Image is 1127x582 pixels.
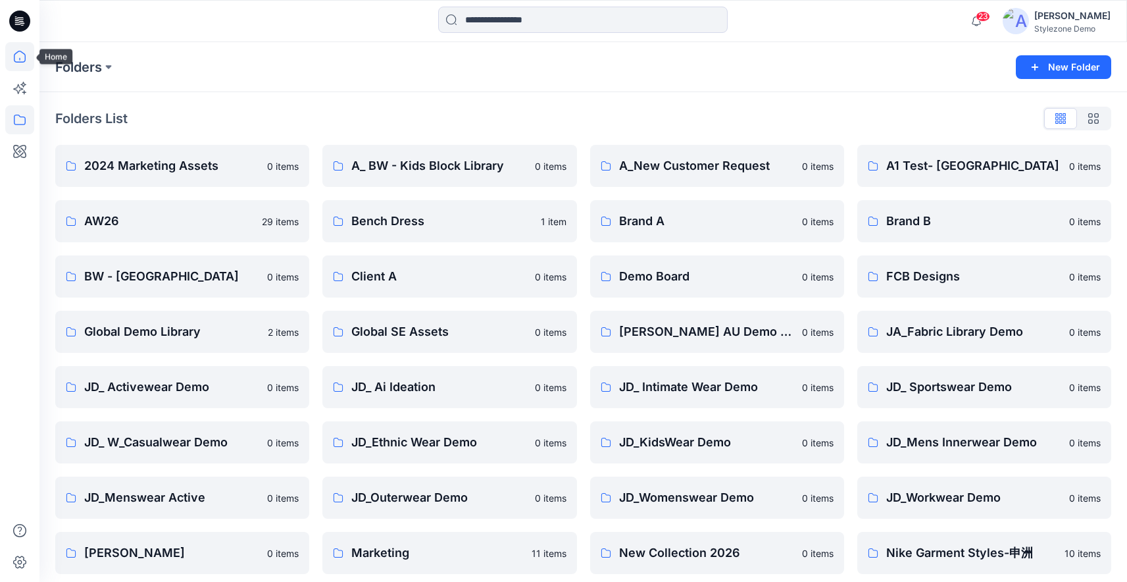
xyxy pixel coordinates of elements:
p: JD_ Activewear Demo [84,378,259,396]
p: Nike Garment Styles-申洲 [886,544,1057,562]
a: Brand B0 items [857,200,1111,242]
a: Demo Board0 items [590,255,844,298]
p: 10 items [1064,546,1101,560]
p: 0 items [1069,159,1101,173]
p: 0 items [1069,325,1101,339]
div: Stylezone Demo [1034,24,1111,34]
p: JD_ W_Casualwear Demo [84,433,259,452]
p: Global Demo Library [84,323,260,341]
p: 1 item [541,215,566,228]
p: 2024 Marketing Assets [84,157,259,175]
p: Folders List [55,109,128,128]
p: JD_ Ai Ideation [351,378,526,396]
p: [PERSON_NAME] AU Demo Board [619,323,794,341]
button: New Folder [1016,55,1111,79]
p: 0 items [802,215,834,228]
p: New Collection 2026 [619,544,794,562]
a: A_ BW - Kids Block Library0 items [322,145,576,187]
a: JD_ Intimate Wear Demo0 items [590,366,844,408]
p: JD_ Intimate Wear Demo [619,378,794,396]
p: JD_Ethnic Wear Demo [351,433,526,452]
p: Marketing [351,544,523,562]
p: JD_Mens Innerwear Demo [886,433,1061,452]
a: [PERSON_NAME] AU Demo Board0 items [590,311,844,353]
p: JD_Workwear Demo [886,489,1061,507]
div: [PERSON_NAME] [1034,8,1111,24]
p: 0 items [802,381,834,394]
p: 0 items [267,159,299,173]
a: Nike Garment Styles-申洲10 items [857,532,1111,574]
p: 0 items [535,159,566,173]
a: A_New Customer Request0 items [590,145,844,187]
a: Bench Dress1 item [322,200,576,242]
p: [PERSON_NAME] [84,544,259,562]
p: A_New Customer Request [619,157,794,175]
p: BW - [GEOGRAPHIC_DATA] [84,267,259,286]
a: JD_Womenswear Demo0 items [590,477,844,519]
a: 2024 Marketing Assets0 items [55,145,309,187]
p: 0 items [267,546,299,560]
p: 0 items [535,491,566,505]
p: AW26 [84,212,254,230]
p: Demo Board [619,267,794,286]
p: Client A [351,267,526,286]
a: Folders [55,58,102,76]
p: 0 items [1069,491,1101,505]
p: 0 items [1069,270,1101,284]
p: Global SE Assets [351,323,526,341]
p: 0 items [267,270,299,284]
a: JD_KidsWear Demo0 items [590,421,844,463]
a: New Collection 20260 items [590,532,844,574]
p: 2 items [268,325,299,339]
a: JD_ Ai Ideation0 items [322,366,576,408]
p: 0 items [535,381,566,394]
p: 0 items [267,381,299,394]
a: Brand A0 items [590,200,844,242]
p: 0 items [535,270,566,284]
p: 0 items [535,436,566,450]
p: Brand A [619,212,794,230]
a: A1 Test- [GEOGRAPHIC_DATA]0 items [857,145,1111,187]
a: JD_ Activewear Demo0 items [55,366,309,408]
a: BW - [GEOGRAPHIC_DATA]0 items [55,255,309,298]
p: FCB Designs [886,267,1061,286]
p: 0 items [1069,215,1101,228]
span: 23 [976,11,990,22]
p: 11 items [532,546,566,560]
p: 0 items [802,325,834,339]
p: JD_Menswear Active [84,489,259,507]
a: JD_ W_Casualwear Demo0 items [55,421,309,463]
p: JD_Womenswear Demo [619,489,794,507]
p: 0 items [802,546,834,560]
a: JD_Mens Innerwear Demo0 items [857,421,1111,463]
p: 0 items [535,325,566,339]
p: 0 items [1069,436,1101,450]
p: JD_KidsWear Demo [619,433,794,452]
a: AW2629 items [55,200,309,242]
p: 0 items [1069,381,1101,394]
p: 0 items [802,491,834,505]
a: Client A0 items [322,255,576,298]
p: 0 items [267,436,299,450]
a: FCB Designs0 items [857,255,1111,298]
p: Brand B [886,212,1061,230]
p: 0 items [802,270,834,284]
img: avatar [1003,8,1029,34]
a: JD_Menswear Active0 items [55,477,309,519]
p: Bench Dress [351,212,532,230]
p: 0 items [267,491,299,505]
a: JD_ Sportswear Demo0 items [857,366,1111,408]
a: JD_Outerwear Demo0 items [322,477,576,519]
p: A_ BW - Kids Block Library [351,157,526,175]
a: JD_Workwear Demo0 items [857,477,1111,519]
p: JD_ Sportswear Demo [886,378,1061,396]
p: JA_Fabric Library Demo [886,323,1061,341]
a: Global Demo Library2 items [55,311,309,353]
p: A1 Test- [GEOGRAPHIC_DATA] [886,157,1061,175]
p: 0 items [802,436,834,450]
p: JD_Outerwear Demo [351,489,526,507]
p: 0 items [802,159,834,173]
a: Global SE Assets0 items [322,311,576,353]
a: [PERSON_NAME]0 items [55,532,309,574]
